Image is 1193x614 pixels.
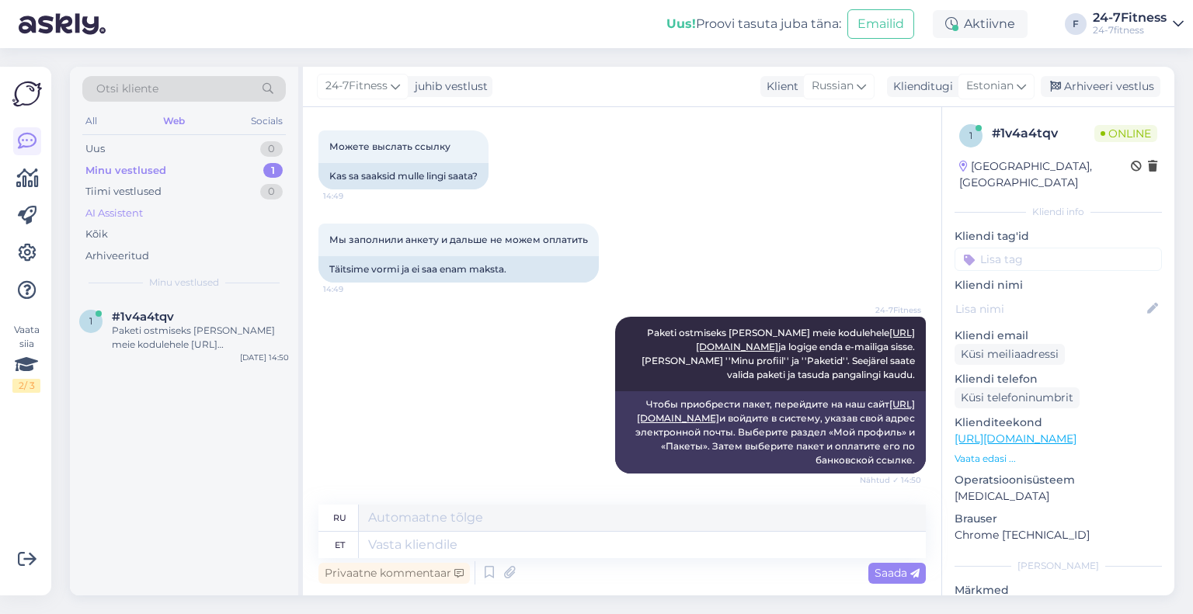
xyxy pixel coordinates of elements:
[12,323,40,393] div: Vaata siia
[12,379,40,393] div: 2 / 3
[955,277,1162,293] p: Kliendi nimi
[85,141,105,157] div: Uus
[318,163,489,189] div: Kas sa saaksid mulle lingi saata?
[112,324,289,352] div: Paketi ostmiseks [PERSON_NAME] meie kodulehele [URL][DOMAIN_NAME] ja logige enda e-mailiga sisse....
[1041,76,1160,97] div: Arhiveeri vestlus
[1093,12,1184,36] a: 24-7Fitness24-7fitness
[955,205,1162,219] div: Kliendi info
[642,327,917,380] span: Paketi ostmiseks [PERSON_NAME] meie kodulehele ja logige enda e-mailiga sisse. [PERSON_NAME] ''Mi...
[1093,12,1167,24] div: 24-7Fitness
[333,505,346,531] div: ru
[666,15,841,33] div: Proovi tasuta juba täna:
[955,387,1080,408] div: Küsi telefoninumbrit
[966,78,1014,95] span: Estonian
[1093,24,1167,36] div: 24-7fitness
[955,300,1144,317] input: Lisa nimi
[85,206,143,221] div: AI Assistent
[955,452,1162,466] p: Vaata edasi ...
[955,527,1162,543] p: Chrome [TECHNICAL_ID]
[955,511,1162,527] p: Brauser
[85,227,108,242] div: Kõik
[85,184,162,199] div: Tiimi vestlused
[615,391,926,474] div: Чтобы приобрести пакет, перейдите на наш сайт и войдите в систему, указав свой адрес электронной ...
[82,111,100,131] div: All
[240,352,289,363] div: [DATE] 14:50
[933,10,1028,38] div: Aktiivne
[955,371,1162,387] p: Kliendi telefon
[955,432,1076,446] a: [URL][DOMAIN_NAME]
[955,328,1162,344] p: Kliendi email
[89,315,92,327] span: 1
[96,81,158,97] span: Otsi kliente
[955,472,1162,488] p: Operatsioonisüsteem
[887,78,953,95] div: Klienditugi
[318,563,470,584] div: Privaatne kommentaar
[969,130,972,141] span: 1
[335,532,345,558] div: et
[260,141,283,157] div: 0
[992,124,1094,143] div: # 1v4a4tqv
[260,184,283,199] div: 0
[875,566,920,580] span: Saada
[160,111,188,131] div: Web
[955,415,1162,431] p: Klienditeekond
[955,488,1162,505] p: [MEDICAL_DATA]
[1094,125,1157,142] span: Online
[860,474,921,486] span: Nähtud ✓ 14:50
[955,344,1065,365] div: Küsi meiliaadressi
[263,163,283,179] div: 1
[248,111,286,131] div: Socials
[812,78,854,95] span: Russian
[409,78,488,95] div: juhib vestlust
[85,248,149,264] div: Arhiveeritud
[12,79,42,109] img: Askly Logo
[847,9,914,39] button: Emailid
[959,158,1131,191] div: [GEOGRAPHIC_DATA], [GEOGRAPHIC_DATA]
[323,283,381,295] span: 14:49
[112,310,174,324] span: #1v4a4tqv
[955,582,1162,598] p: Märkmed
[863,304,921,316] span: 24-7Fitness
[323,190,381,202] span: 14:49
[666,16,696,31] b: Uus!
[85,163,166,179] div: Minu vestlused
[329,234,588,245] span: Мы заполнили анкету и дальше не можем оплатить
[955,248,1162,271] input: Lisa tag
[149,276,219,290] span: Minu vestlused
[760,78,798,95] div: Klient
[329,140,450,152] span: Можете выслать ссылку
[1065,13,1087,35] div: F
[318,256,599,283] div: Täitsime vormi ja ei saa enam maksta.
[325,78,388,95] span: 24-7Fitness
[955,228,1162,245] p: Kliendi tag'id
[955,559,1162,573] div: [PERSON_NAME]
